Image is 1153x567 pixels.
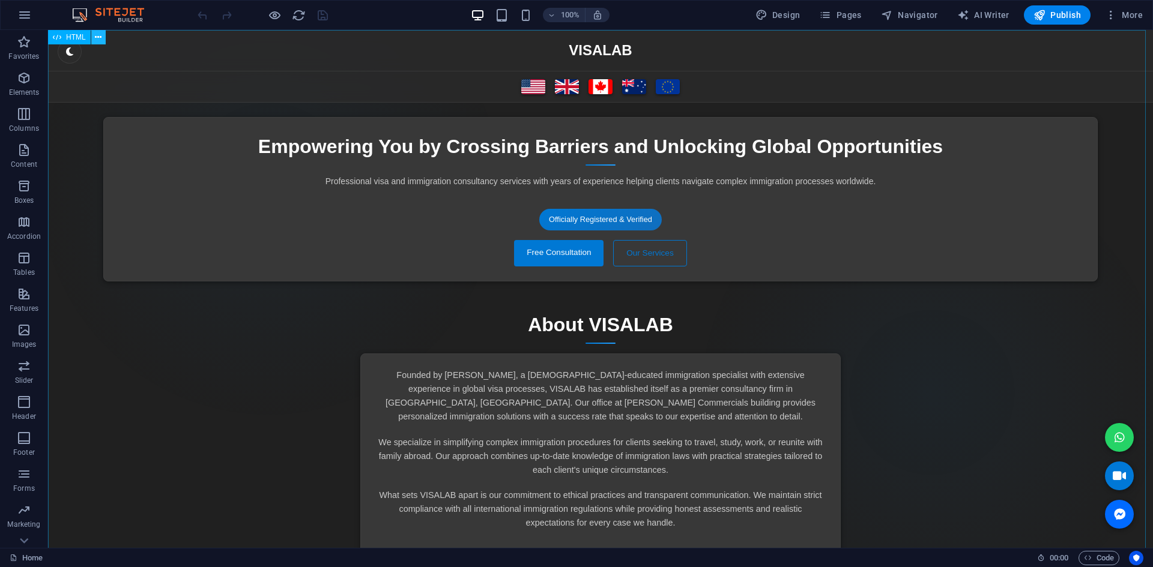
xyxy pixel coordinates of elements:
p: Content [11,160,37,169]
p: Marketing [7,520,40,529]
p: Elements [9,88,40,97]
a: Click to cancel selection. Double-click to open Pages [10,551,43,565]
span: Code [1084,551,1114,565]
span: HTML [66,34,86,41]
p: Columns [9,124,39,133]
button: Navigator [876,5,943,25]
span: Design [755,9,800,21]
p: Accordion [7,232,41,241]
p: Forms [13,484,35,493]
span: : [1058,553,1060,562]
p: Footer [13,448,35,457]
p: Favorites [8,52,39,61]
button: 100% [543,8,586,22]
button: Publish [1024,5,1091,25]
span: More [1105,9,1143,21]
button: Usercentrics [1129,551,1143,565]
span: 00 00 [1050,551,1068,565]
p: Tables [13,268,35,277]
button: Click here to leave preview mode and continue editing [267,8,282,22]
button: reload [291,8,306,22]
p: Slider [15,376,34,385]
button: Design [751,5,805,25]
h6: 100% [561,8,580,22]
button: Pages [814,5,866,25]
span: Navigator [881,9,938,21]
span: Pages [819,9,861,21]
button: More [1100,5,1148,25]
i: On resize automatically adjust zoom level to fit chosen device. [592,10,603,20]
div: Design (Ctrl+Alt+Y) [751,5,805,25]
i: Reload page [292,8,306,22]
span: Publish [1033,9,1081,21]
p: Images [12,340,37,349]
span: AI Writer [957,9,1009,21]
button: Code [1079,551,1119,565]
h6: Session time [1037,551,1069,565]
img: Editor Logo [69,8,159,22]
p: Features [10,304,38,313]
p: Boxes [14,196,34,205]
button: AI Writer [952,5,1014,25]
p: Header [12,412,36,421]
